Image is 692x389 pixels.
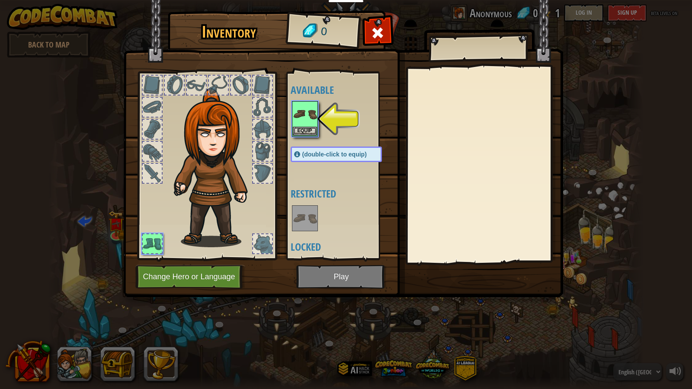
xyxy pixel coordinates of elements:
[293,102,317,126] img: portrait.png
[170,88,263,247] img: hair_f2.png
[293,127,317,136] button: Equip
[291,241,399,252] h4: Locked
[174,23,284,41] h1: Inventory
[320,24,327,40] span: 0
[291,84,399,96] h4: Available
[293,206,317,230] img: portrait.png
[135,265,245,289] button: Change Hero or Language
[291,188,399,199] h4: Restricted
[302,151,367,158] span: (double-click to equip)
